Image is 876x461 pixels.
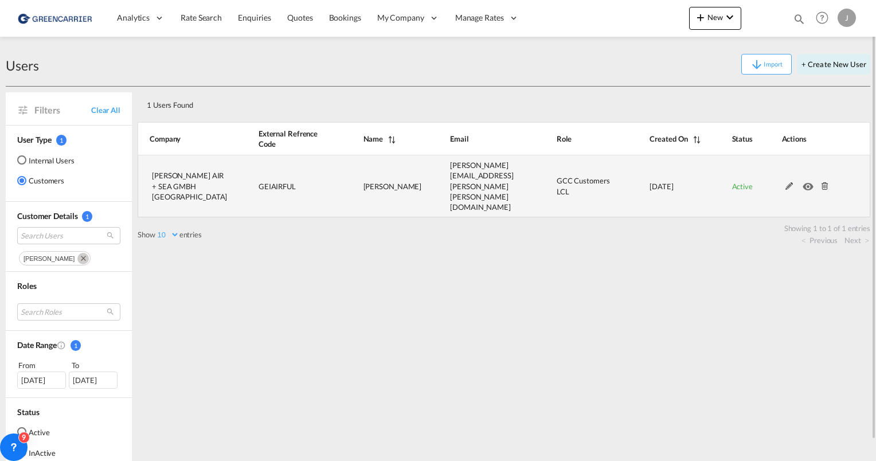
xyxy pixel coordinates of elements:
[694,13,737,22] span: New
[259,182,296,191] span: GEIAIRFUL
[24,255,75,262] span: [PERSON_NAME]
[17,154,75,166] md-radio-button: Internal Users
[793,13,805,30] div: icon-magnify
[17,360,68,371] div: From
[17,360,120,388] span: From To [DATE][DATE]
[71,340,81,351] span: 1
[155,230,179,240] select: Showentries
[91,105,120,115] span: Clear All
[723,10,737,24] md-icon: icon-chevron-down
[455,12,504,24] span: Manage Rates
[335,122,422,155] th: Name
[450,161,514,212] span: [PERSON_NAME][EMAIL_ADDRESS][PERSON_NAME][PERSON_NAME][DOMAIN_NAME]
[138,122,230,155] th: Company
[57,341,66,350] md-icon: Created On
[689,7,741,30] button: icon-plus 400-fgNewicon-chevron-down
[844,235,869,245] a: Next
[17,211,77,221] span: Customer Details
[82,211,92,222] span: 1
[69,372,118,389] div: [DATE]
[17,407,39,417] span: Status
[421,122,527,155] th: Email
[329,13,361,22] span: Bookings
[17,340,57,350] span: Date Range
[238,13,271,22] span: Enquiries
[741,54,792,75] button: icon-arrow-downImport
[73,252,90,263] button: Remove
[335,155,422,217] td: Myra Kraushaar
[838,9,856,27] div: J
[363,182,422,191] span: [PERSON_NAME]
[753,122,870,155] th: Actions
[71,360,121,371] div: To
[17,281,37,291] span: Roles
[138,155,230,217] td: GEIS AIR + SEA GMBH FULDA
[557,176,610,196] span: GCC Customers LCL
[17,447,56,458] md-radio-button: InActive
[17,175,75,186] md-radio-button: Customers
[621,122,703,155] th: Created On
[181,13,222,22] span: Rate Search
[24,252,77,265] div: Press delete to remove this chip.
[152,171,227,201] span: [PERSON_NAME] AIR + SEA GMBH [GEOGRAPHIC_DATA]
[117,12,150,24] span: Analytics
[377,12,424,24] span: My Company
[34,104,91,116] span: Filters
[732,182,753,191] span: Active
[230,122,335,155] th: External Refrence Code
[650,182,673,191] span: [DATE]
[17,372,66,389] div: [DATE]
[230,155,335,217] td: GEIAIRFUL
[17,426,56,437] md-radio-button: Active
[17,248,120,265] md-chips-wrap: Chips container. Use arrow keys to select chips.
[56,135,67,146] span: 1
[797,54,870,75] button: + Create New User
[287,13,312,22] span: Quotes
[138,229,202,240] label: Show entries
[528,155,621,217] td: GCC Customers LCL
[801,235,838,245] a: Previous
[750,58,764,72] md-icon: icon-arrow-down
[142,91,793,115] div: 1 Users Found
[793,13,805,25] md-icon: icon-magnify
[812,8,838,29] div: Help
[694,10,707,24] md-icon: icon-plus 400-fg
[17,135,52,144] span: User Type
[6,56,39,75] div: Users
[703,122,753,155] th: Status
[528,122,621,155] th: Role
[803,179,818,187] md-icon: icon-eye
[21,230,99,241] span: Search Users
[812,8,832,28] span: Help
[17,5,95,31] img: 1378a7308afe11ef83610d9e779c6b34.png
[143,217,870,233] div: Showing 1 to 1 of 1 entries
[421,155,527,217] td: myra.kraushaar@geis-group.de
[621,155,703,217] td: 2025-08-07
